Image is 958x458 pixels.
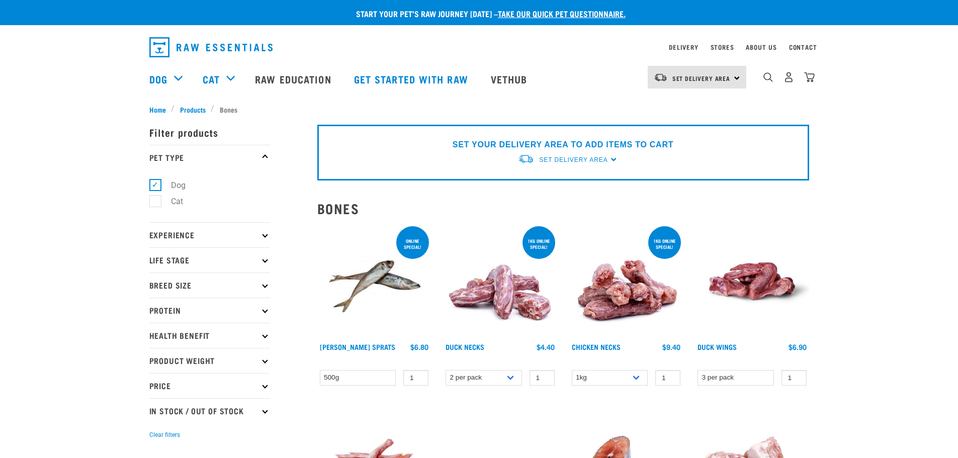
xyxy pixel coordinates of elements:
div: ONLINE SPECIAL! [396,233,429,254]
a: [PERSON_NAME] Sprats [320,345,395,348]
div: $6.90 [789,343,807,351]
span: Home [149,104,166,115]
p: Experience [149,222,270,247]
h2: Bones [317,201,809,216]
a: Get started with Raw [344,59,481,99]
img: Jack Mackarel Sparts Raw Fish For Dogs [317,224,431,338]
p: In Stock / Out Of Stock [149,398,270,423]
a: Duck Wings [698,345,737,348]
p: SET YOUR DELIVERY AREA TO ADD ITEMS TO CART [453,139,673,151]
input: 1 [781,370,807,386]
img: van-moving.png [518,154,534,164]
a: Duck Necks [446,345,484,348]
p: Pet Type [149,145,270,170]
a: Cat [203,71,220,86]
img: Pile Of Chicken Necks For Pets [569,224,683,338]
nav: breadcrumbs [149,104,809,115]
span: Set Delivery Area [672,76,731,80]
input: 1 [655,370,680,386]
img: Raw Essentials Duck Wings Raw Meaty Bones For Pets [695,224,809,338]
a: Chicken Necks [572,345,621,348]
p: Breed Size [149,272,270,298]
img: home-icon@2x.png [804,72,815,82]
div: $9.40 [662,343,680,351]
a: Home [149,104,171,115]
p: Product Weight [149,348,270,373]
a: Delivery [669,45,698,49]
a: Contact [789,45,817,49]
input: 1 [403,370,428,386]
img: home-icon-1@2x.png [763,72,773,82]
p: Life Stage [149,247,270,272]
a: Products [175,104,211,115]
label: Cat [155,195,187,208]
input: 1 [530,370,555,386]
img: Raw Essentials Logo [149,37,273,57]
span: Set Delivery Area [539,156,607,163]
div: $6.80 [410,343,428,351]
p: Filter products [149,120,270,145]
a: take our quick pet questionnaire. [498,11,626,16]
div: 1kg online special! [522,233,555,254]
img: van-moving.png [654,73,667,82]
img: user.png [783,72,794,82]
p: Price [149,373,270,398]
a: Vethub [481,59,540,99]
p: Health Benefit [149,323,270,348]
div: 1kg online special! [648,233,681,254]
nav: dropdown navigation [141,33,817,61]
label: Dog [155,179,190,192]
a: About Us [746,45,776,49]
span: Products [180,104,206,115]
a: Raw Education [245,59,343,99]
a: Dog [149,71,167,86]
div: $4.40 [537,343,555,351]
button: Clear filters [149,430,180,439]
p: Protein [149,298,270,323]
a: Stores [711,45,734,49]
img: Pile Of Duck Necks For Pets [443,224,557,338]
